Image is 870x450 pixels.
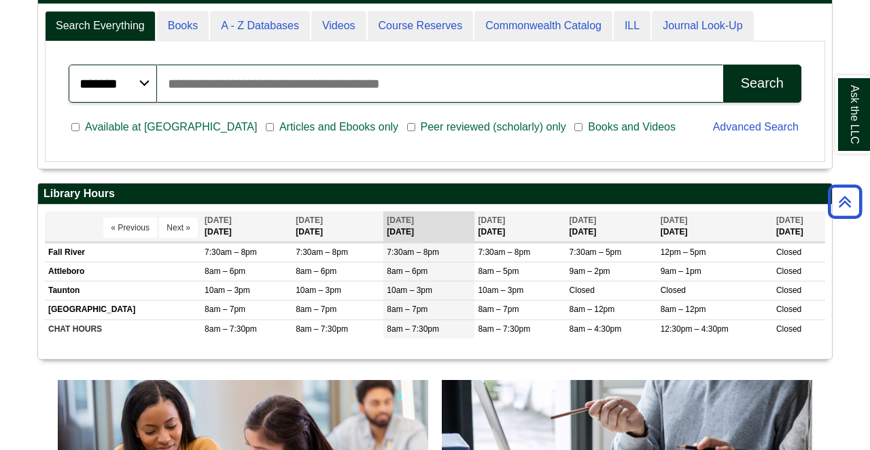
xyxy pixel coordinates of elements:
[387,247,439,257] span: 7:30am – 8pm
[574,121,582,133] input: Books and Videos
[296,305,336,314] span: 8am – 7pm
[210,11,310,41] a: A - Z Databases
[570,305,615,314] span: 8am – 12pm
[266,121,274,133] input: Articles and Ebooks only
[296,324,348,334] span: 8am – 7:30pm
[407,121,415,133] input: Peer reviewed (scholarly) only
[776,215,803,225] span: [DATE]
[661,285,686,295] span: Closed
[45,11,156,41] a: Search Everything
[274,119,404,135] span: Articles and Ebooks only
[387,324,439,334] span: 8am – 7:30pm
[570,324,622,334] span: 8am – 4:30pm
[723,65,801,103] button: Search
[415,119,572,135] span: Peer reviewed (scholarly) only
[478,247,530,257] span: 7:30am – 8pm
[776,266,801,276] span: Closed
[296,285,341,295] span: 10am – 3pm
[652,11,753,41] a: Journal Look-Up
[661,215,688,225] span: [DATE]
[823,192,867,211] a: Back to Top
[45,319,201,339] td: CHAT HOURS
[387,215,414,225] span: [DATE]
[383,211,474,242] th: [DATE]
[296,266,336,276] span: 8am – 6pm
[741,75,784,91] div: Search
[71,121,80,133] input: Available at [GEOGRAPHIC_DATA]
[566,211,657,242] th: [DATE]
[570,266,610,276] span: 9am – 2pm
[661,324,729,334] span: 12:30pm – 4:30pm
[292,211,383,242] th: [DATE]
[205,266,245,276] span: 8am – 6pm
[368,11,474,41] a: Course Reserves
[45,243,201,262] td: Fall River
[661,266,701,276] span: 9am – 1pm
[582,119,681,135] span: Books and Videos
[45,281,201,300] td: Taunton
[80,119,262,135] span: Available at [GEOGRAPHIC_DATA]
[776,247,801,257] span: Closed
[103,218,157,238] button: « Previous
[205,285,250,295] span: 10am – 3pm
[205,215,232,225] span: [DATE]
[570,215,597,225] span: [DATE]
[713,121,799,133] a: Advanced Search
[45,300,201,319] td: [GEOGRAPHIC_DATA]
[205,247,257,257] span: 7:30am – 8pm
[296,247,348,257] span: 7:30am – 8pm
[205,305,245,314] span: 8am – 7pm
[201,211,292,242] th: [DATE]
[773,211,825,242] th: [DATE]
[478,285,523,295] span: 10am – 3pm
[478,305,519,314] span: 8am – 7pm
[474,11,612,41] a: Commonwealth Catalog
[776,305,801,314] span: Closed
[474,211,565,242] th: [DATE]
[776,285,801,295] span: Closed
[657,211,773,242] th: [DATE]
[296,215,323,225] span: [DATE]
[157,11,209,41] a: Books
[661,305,706,314] span: 8am – 12pm
[159,218,198,238] button: Next »
[661,247,706,257] span: 12pm – 5pm
[205,324,257,334] span: 8am – 7:30pm
[387,285,432,295] span: 10am – 3pm
[311,11,366,41] a: Videos
[776,324,801,334] span: Closed
[570,247,622,257] span: 7:30am – 5pm
[38,184,832,205] h2: Library Hours
[387,266,428,276] span: 8am – 6pm
[614,11,650,41] a: ILL
[387,305,428,314] span: 8am – 7pm
[45,262,201,281] td: Attleboro
[478,215,505,225] span: [DATE]
[478,266,519,276] span: 8am – 5pm
[478,324,530,334] span: 8am – 7:30pm
[570,285,595,295] span: Closed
